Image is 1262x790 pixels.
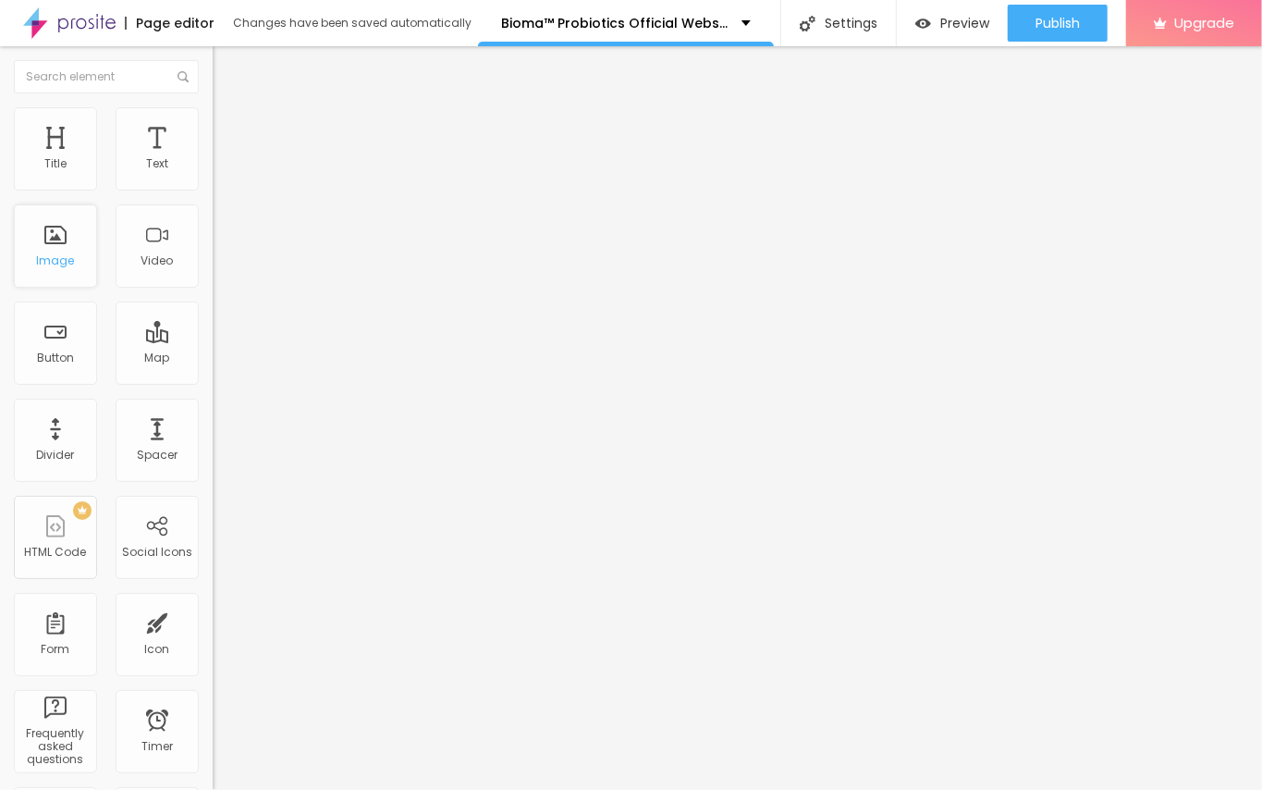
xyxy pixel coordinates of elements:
div: Title [44,157,67,170]
div: Frequently asked questions [18,727,92,767]
div: Image [37,254,75,267]
div: Map [145,352,170,364]
div: Divider [37,449,75,462]
div: Icon [145,643,170,656]
iframe: Editor [213,46,1262,790]
button: Publish [1008,5,1108,42]
img: Icone [178,71,189,82]
img: view-1.svg [915,16,931,31]
button: Preview [897,5,1008,42]
div: Form [42,643,70,656]
div: Changes have been saved automatically [233,18,472,29]
input: Search element [14,60,199,93]
span: Upgrade [1174,15,1234,31]
span: Publish [1035,16,1080,31]
span: Preview [940,16,989,31]
div: Social Icons [122,546,192,559]
div: HTML Code [25,546,87,559]
div: Timer [141,740,173,753]
div: Text [146,157,168,170]
div: Video [141,254,174,267]
div: Spacer [137,449,178,462]
img: Icone [800,16,815,31]
div: Page editor [125,17,214,30]
p: Bioma™ Probiotics Official Website [501,17,728,30]
div: Button [37,352,74,364]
